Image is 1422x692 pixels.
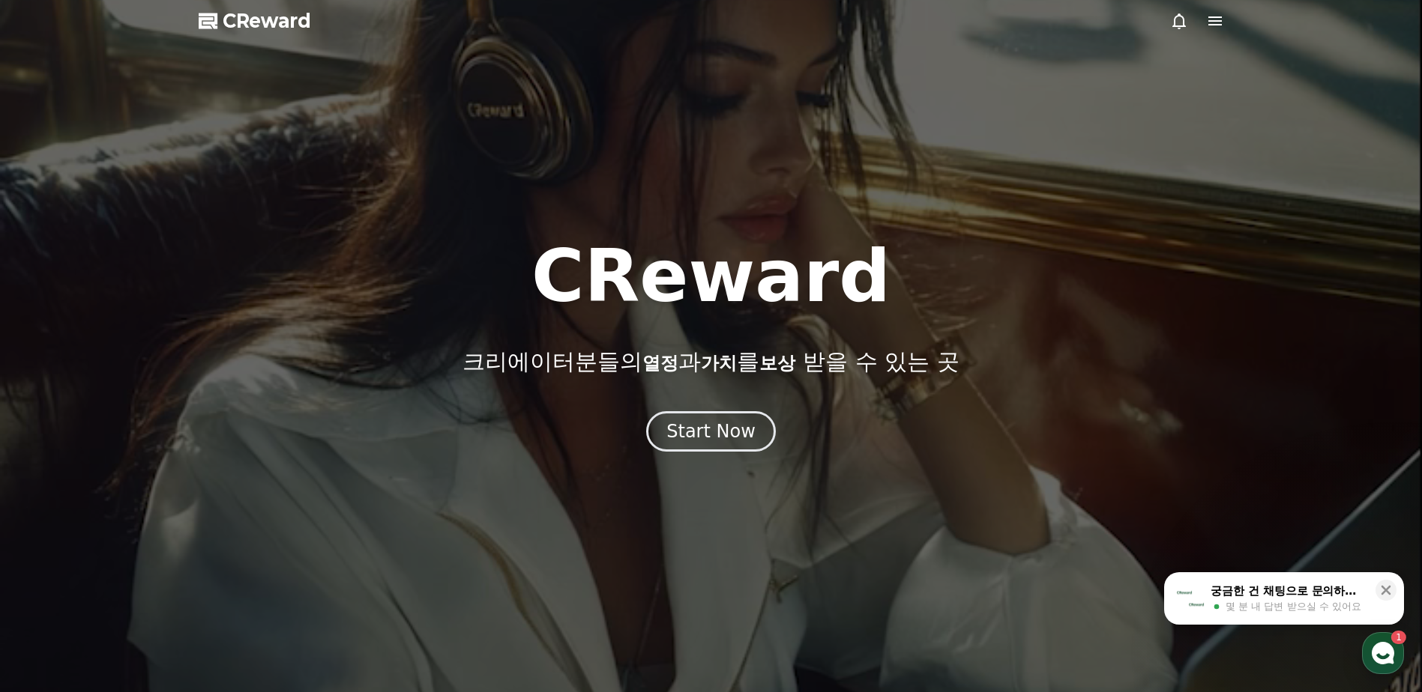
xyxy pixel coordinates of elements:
[223,9,311,33] span: CReward
[759,353,795,374] span: 보상
[463,348,959,375] p: 크리에이터분들의 과 를 받을 수 있는 곳
[666,419,756,443] div: Start Now
[199,9,311,33] a: CReward
[646,411,776,452] button: Start Now
[531,240,891,312] h1: CReward
[642,353,678,374] span: 열정
[646,426,776,440] a: Start Now
[701,353,737,374] span: 가치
